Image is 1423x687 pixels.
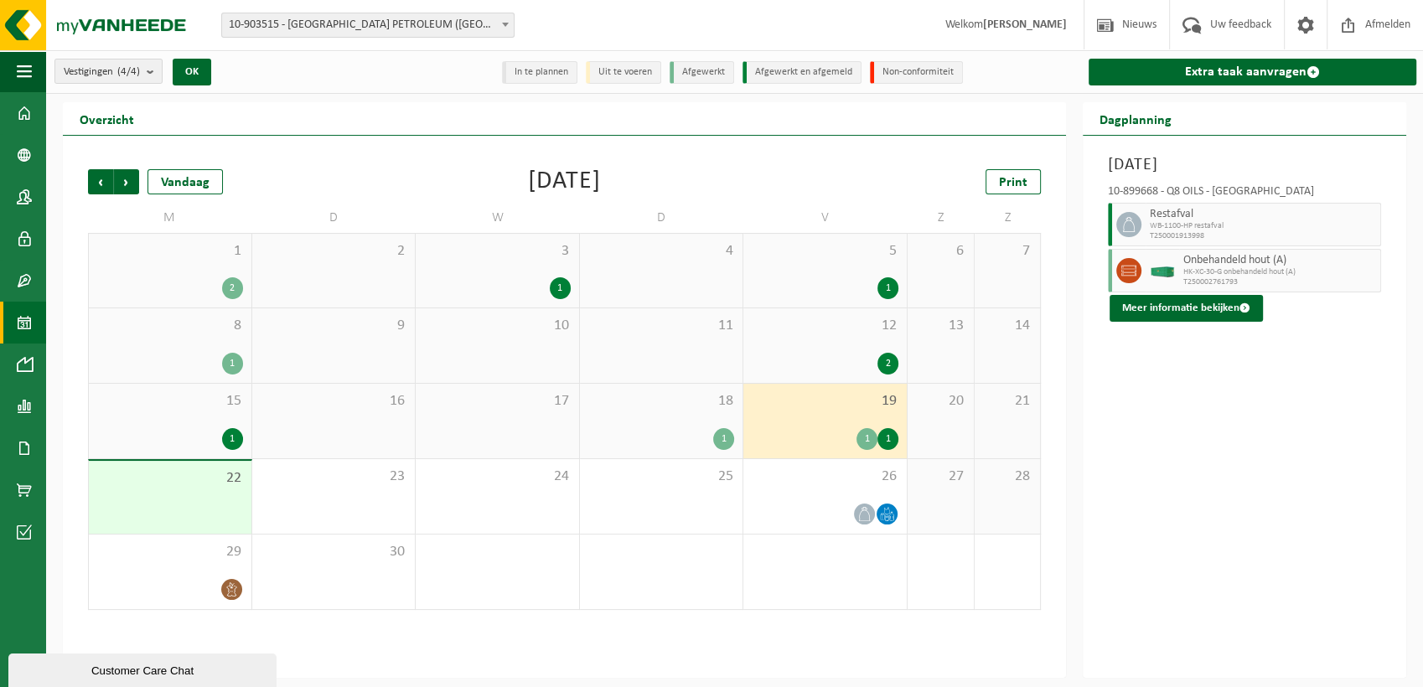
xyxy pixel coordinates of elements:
[88,203,252,233] td: M
[8,650,280,687] iframe: chat widget
[261,543,407,561] span: 30
[424,317,571,335] span: 10
[752,467,898,486] span: 26
[1150,265,1175,277] img: HK-XC-30-GN-00
[97,543,243,561] span: 29
[752,242,898,261] span: 5
[670,61,734,84] li: Afgewerkt
[221,13,515,38] span: 10-903515 - KUWAIT PETROLEUM (BELGIUM) NV - ANTWERPEN
[983,467,1032,486] span: 28
[424,467,571,486] span: 24
[588,467,735,486] span: 25
[97,469,243,488] span: 22
[983,392,1032,411] span: 21
[528,169,601,194] div: [DATE]
[502,61,577,84] li: In te plannen
[916,317,965,335] span: 13
[986,169,1041,194] a: Print
[97,317,243,335] span: 8
[97,392,243,411] span: 15
[588,242,735,261] span: 4
[908,203,975,233] td: Z
[877,277,898,299] div: 1
[916,392,965,411] span: 20
[713,428,734,450] div: 1
[424,392,571,411] span: 17
[1108,186,1381,203] div: 10-899668 - Q8 OILS - [GEOGRAPHIC_DATA]
[1183,277,1376,287] span: T250002761793
[550,277,571,299] div: 1
[856,428,877,450] div: 1
[752,317,898,335] span: 12
[752,392,898,411] span: 19
[222,277,243,299] div: 2
[999,176,1027,189] span: Print
[1150,231,1376,241] span: T250001913998
[64,59,140,85] span: Vestigingen
[114,169,139,194] span: Volgende
[222,428,243,450] div: 1
[983,242,1032,261] span: 7
[1089,59,1416,85] a: Extra taak aanvragen
[1150,221,1376,231] span: WB-1100-HP restafval
[88,169,113,194] span: Vorige
[983,317,1032,335] span: 14
[1183,254,1376,267] span: Onbehandeld hout (A)
[877,353,898,374] div: 2
[222,13,514,37] span: 10-903515 - KUWAIT PETROLEUM (BELGIUM) NV - ANTWERPEN
[1150,208,1376,221] span: Restafval
[877,428,898,450] div: 1
[97,242,243,261] span: 1
[63,102,151,135] h2: Overzicht
[54,59,163,84] button: Vestigingen(4/4)
[586,61,661,84] li: Uit te voeren
[588,317,735,335] span: 11
[261,467,407,486] span: 23
[916,467,965,486] span: 27
[222,353,243,374] div: 1
[261,242,407,261] span: 2
[975,203,1042,233] td: Z
[916,242,965,261] span: 6
[1183,267,1376,277] span: HK-XC-30-G onbehandeld hout (A)
[580,203,744,233] td: D
[147,169,223,194] div: Vandaag
[261,392,407,411] span: 16
[261,317,407,335] span: 9
[1083,102,1188,135] h2: Dagplanning
[252,203,417,233] td: D
[416,203,580,233] td: W
[743,61,862,84] li: Afgewerkt en afgemeld
[117,66,140,77] count: (4/4)
[1110,295,1263,322] button: Meer informatie bekijken
[588,392,735,411] span: 18
[173,59,211,85] button: OK
[743,203,908,233] td: V
[424,242,571,261] span: 3
[870,61,963,84] li: Non-conformiteit
[983,18,1067,31] strong: [PERSON_NAME]
[1108,152,1381,178] h3: [DATE]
